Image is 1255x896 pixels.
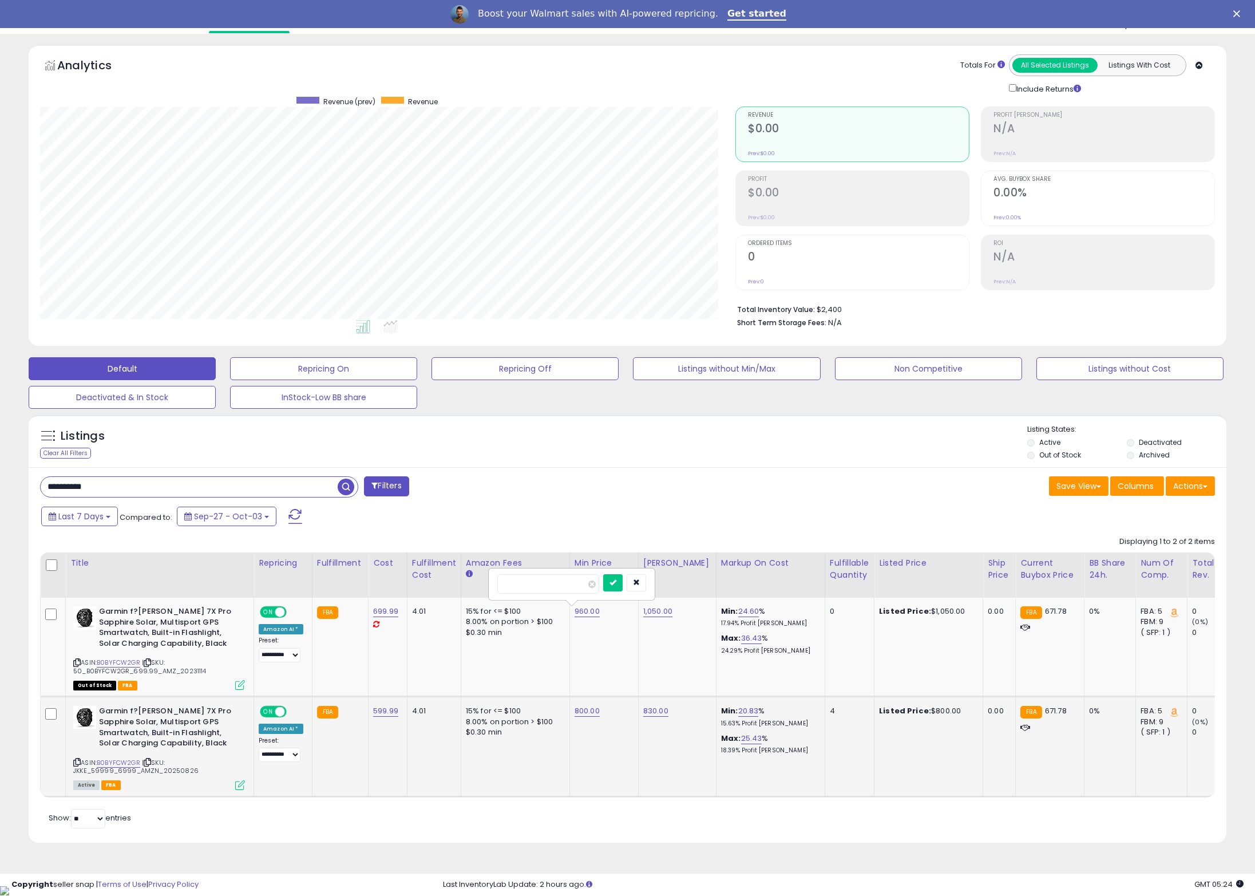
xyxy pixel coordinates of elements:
[643,557,711,569] div: [PERSON_NAME]
[364,476,409,496] button: Filters
[148,879,199,890] a: Privacy Policy
[1089,606,1127,617] div: 0%
[118,681,137,690] span: FBA
[98,879,147,890] a: Terms of Use
[73,658,207,675] span: | SKU: 50_B0BYFCW2GR_699.99_AMZ_20231114
[988,606,1007,617] div: 0.00
[11,879,199,890] div: seller snap | |
[1192,727,1238,737] div: 0
[721,720,816,728] p: 15.63% Profit [PERSON_NAME]
[738,606,759,617] a: 24.60
[721,633,816,654] div: %
[230,357,417,380] button: Repricing On
[1097,58,1182,73] button: Listings With Cost
[259,624,303,634] div: Amazon AI *
[993,250,1214,266] h2: N/A
[1192,606,1238,617] div: 0
[738,705,759,717] a: 20.83
[748,176,969,183] span: Profit
[261,607,275,617] span: ON
[373,705,398,717] a: 599.99
[993,186,1214,202] h2: 0.00%
[721,747,816,755] p: 18.39% Profit [PERSON_NAME]
[466,717,561,727] div: 8.00% on portion > $100
[1192,557,1234,581] div: Total Rev.
[1089,706,1127,716] div: 0%
[323,97,375,106] span: Revenue (prev)
[1040,437,1061,447] label: Active
[285,707,303,717] span: OFF
[99,706,238,751] b: Garmin f?[PERSON_NAME] 7X Pro Sapphire Solar, Multisport GPS Smartwatch, Built-in Flashlight, Sol...
[1233,10,1245,17] div: Close
[1118,480,1154,492] span: Columns
[1110,476,1164,496] button: Columns
[40,448,91,459] div: Clear All Filters
[1089,557,1131,581] div: BB Share 24h.
[993,122,1214,137] h2: N/A
[575,705,600,717] a: 800.00
[1040,450,1082,460] label: Out of Stock
[721,706,816,727] div: %
[643,606,672,617] a: 1,050.00
[1000,82,1095,95] div: Include Returns
[643,705,668,717] a: 830.00
[412,706,452,716] div: 4.01
[1119,536,1215,547] div: Displaying 1 to 2 of 2 items
[99,606,238,652] b: Garmin f?[PERSON_NAME] 7X Pro Sapphire Solar, Multisport GPS Smartwatch, Built-in Flashlight, Sol...
[29,357,216,380] button: Default
[1036,357,1224,380] button: Listings without Cost
[73,606,245,689] div: ASIN:
[988,557,1011,581] div: Ship Price
[575,606,600,617] a: 960.00
[748,278,764,285] small: Prev: 0
[993,240,1214,247] span: ROI
[737,302,1206,315] li: $2,400
[49,812,131,823] span: Show: entries
[1166,476,1215,496] button: Actions
[259,637,303,662] div: Preset:
[879,706,974,716] div: $800.00
[830,606,865,617] div: 0
[879,705,931,716] b: Listed Price:
[879,557,978,569] div: Listed Price
[466,727,561,737] div: $0.30 min
[737,318,826,327] b: Short Term Storage Fees:
[737,305,815,314] b: Total Inventory Value:
[721,633,741,644] b: Max:
[408,97,438,106] span: Revenue
[73,706,96,729] img: 41aJW+n7I6L._SL40_.jpg
[830,557,869,581] div: Fulfillable Quantity
[960,60,1005,71] div: Totals For
[721,606,738,617] b: Min:
[317,557,363,569] div: Fulfillment
[97,658,140,668] a: B0BYFCW2GR
[828,317,842,328] span: N/A
[748,122,969,137] h2: $0.00
[1192,706,1238,716] div: 0
[1141,617,1178,627] div: FBM: 9
[993,214,1021,221] small: Prev: 0.00%
[633,357,820,380] button: Listings without Min/Max
[721,733,816,755] div: %
[1141,606,1178,617] div: FBA: 5
[443,879,1244,890] div: Last InventoryLab Update: 2 hours ago.
[11,879,53,890] strong: Copyright
[1027,424,1226,435] p: Listing States:
[58,511,104,522] span: Last 7 Days
[29,386,216,409] button: Deactivated & In Stock
[466,617,561,627] div: 8.00% on portion > $100
[988,706,1007,716] div: 0.00
[73,706,245,788] div: ASIN:
[73,758,199,775] span: | SKU: JKKE_59999_6999_AMZN_20250826
[1141,557,1182,581] div: Num of Comp.
[373,606,398,617] a: 699.99
[748,214,775,221] small: Prev: $0.00
[466,606,561,617] div: 15% for <= $100
[879,606,931,617] b: Listed Price:
[466,627,561,638] div: $0.30 min
[993,112,1214,119] span: Profit [PERSON_NAME]
[1012,58,1098,73] button: All Selected Listings
[748,250,969,266] h2: 0
[1139,437,1182,447] label: Deactivated
[466,706,561,716] div: 15% for <= $100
